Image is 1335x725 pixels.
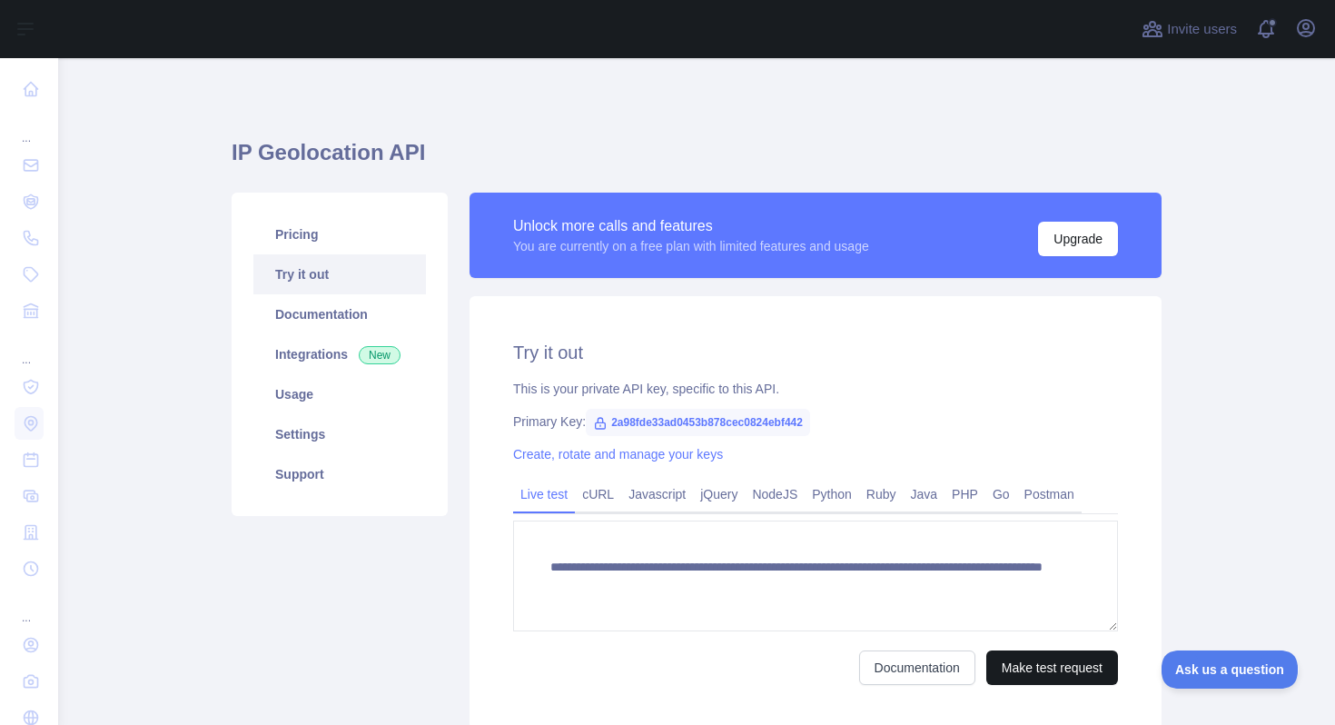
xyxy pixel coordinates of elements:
[693,480,745,509] a: jQuery
[513,380,1118,398] div: This is your private API key, specific to this API.
[253,254,426,294] a: Try it out
[1162,651,1299,689] iframe: Toggle Customer Support
[986,651,1118,685] button: Make test request
[253,214,426,254] a: Pricing
[513,412,1118,431] div: Primary Key:
[253,334,426,374] a: Integrations New
[359,346,400,364] span: New
[1038,222,1118,256] button: Upgrade
[1167,19,1237,40] span: Invite users
[253,454,426,494] a: Support
[15,109,44,145] div: ...
[575,480,621,509] a: cURL
[904,480,945,509] a: Java
[15,331,44,367] div: ...
[513,447,723,462] a: Create, rotate and manage your keys
[859,480,904,509] a: Ruby
[513,237,869,255] div: You are currently on a free plan with limited features and usage
[944,480,985,509] a: PHP
[253,414,426,454] a: Settings
[232,138,1162,182] h1: IP Geolocation API
[985,480,1017,509] a: Go
[586,409,810,436] span: 2a98fde33ad0453b878cec0824ebf442
[1138,15,1241,44] button: Invite users
[253,374,426,414] a: Usage
[253,294,426,334] a: Documentation
[513,215,869,237] div: Unlock more calls and features
[1017,480,1082,509] a: Postman
[513,480,575,509] a: Live test
[859,651,975,685] a: Documentation
[513,340,1118,365] h2: Try it out
[805,480,859,509] a: Python
[621,480,693,509] a: Javascript
[15,589,44,625] div: ...
[745,480,805,509] a: NodeJS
